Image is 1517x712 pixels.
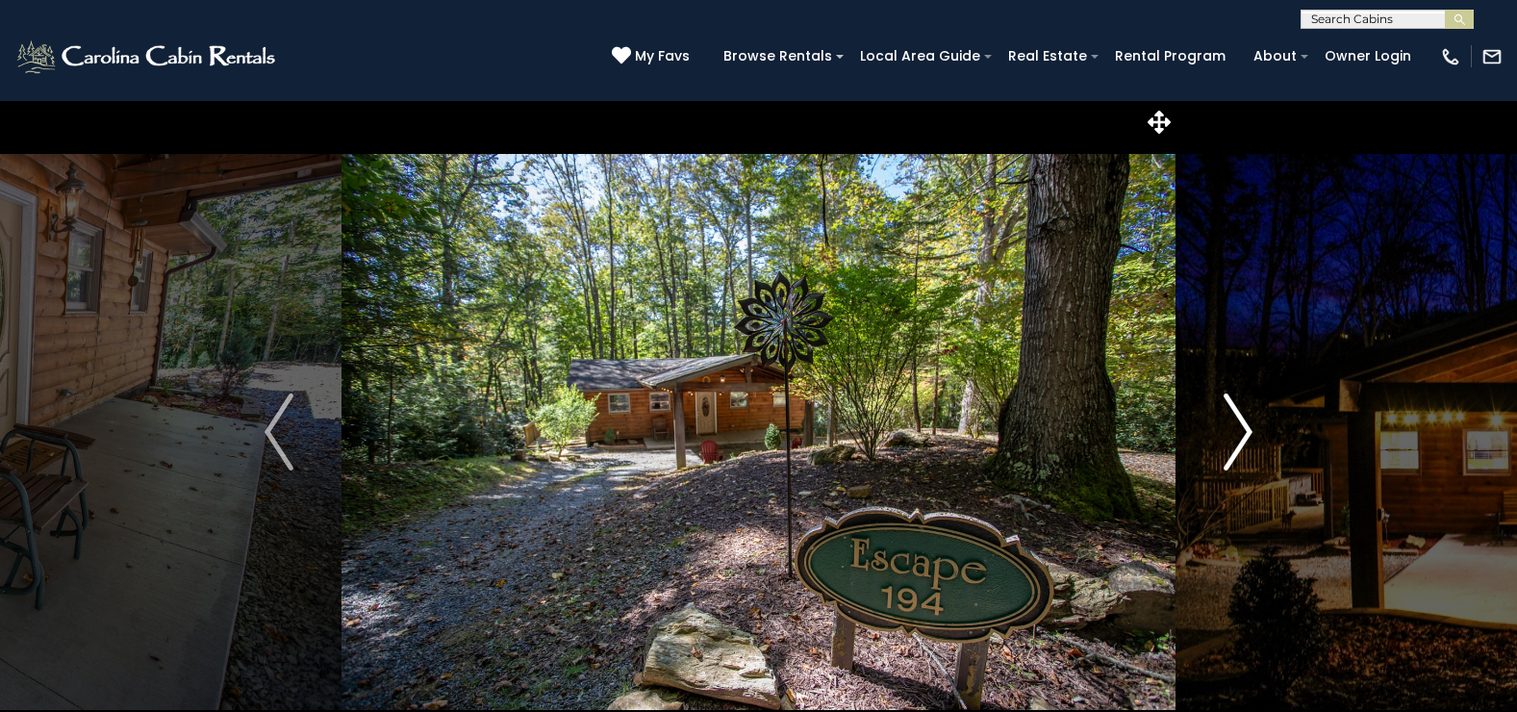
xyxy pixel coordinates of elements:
[1224,394,1252,470] img: arrow
[1481,46,1503,67] img: mail-regular-white.png
[850,41,990,71] a: Local Area Guide
[1244,41,1306,71] a: About
[635,46,690,66] span: My Favs
[999,41,1097,71] a: Real Estate
[1105,41,1235,71] a: Rental Program
[1440,46,1461,67] img: phone-regular-white.png
[265,394,293,470] img: arrow
[14,38,281,76] img: White-1-2.png
[714,41,842,71] a: Browse Rentals
[612,46,695,67] a: My Favs
[1315,41,1421,71] a: Owner Login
